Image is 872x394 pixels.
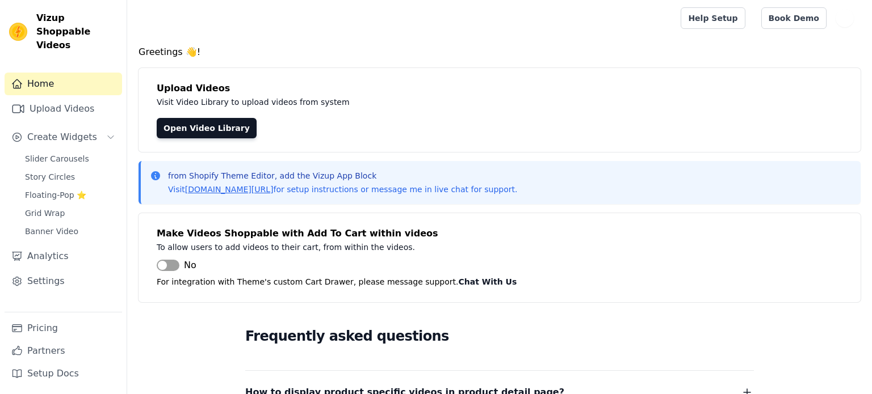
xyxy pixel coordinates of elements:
[25,153,89,164] span: Slider Carousels
[27,130,97,144] span: Create Widgets
[9,23,27,41] img: Vizup
[18,205,122,221] a: Grid Wrap
[5,317,122,340] a: Pricing
[157,82,842,95] h4: Upload Videos
[139,45,861,59] h4: Greetings 👋!
[245,325,754,348] h2: Frequently asked questions
[18,151,122,167] a: Slider Carousels
[5,126,122,149] button: Create Widgets
[18,223,122,239] a: Banner Video
[5,340,122,362] a: Partners
[25,189,86,201] span: Floating-Pop ⭐
[25,226,78,237] span: Banner Video
[168,170,517,181] p: from Shopify Theme Editor, add the Vizup App Block
[761,7,827,29] a: Book Demo
[5,270,122,293] a: Settings
[157,227,842,240] h4: Make Videos Shoppable with Add To Cart within videos
[25,207,65,219] span: Grid Wrap
[157,95,665,109] p: Visit Video Library to upload videos from system
[5,362,122,385] a: Setup Docs
[157,259,196,272] button: No
[185,185,274,194] a: [DOMAIN_NAME][URL]
[18,169,122,185] a: Story Circles
[5,245,122,268] a: Analytics
[5,73,122,95] a: Home
[18,187,122,203] a: Floating-Pop ⭐
[157,118,257,138] a: Open Video Library
[168,184,517,195] p: Visit for setup instructions or message me in live chat for support.
[157,275,842,289] p: For integration with Theme's custom Cart Drawer, please message support.
[184,259,196,272] span: No
[25,171,75,183] span: Story Circles
[5,98,122,120] a: Upload Videos
[36,11,118,52] span: Vizup Shoppable Videos
[459,275,517,289] button: Chat With Us
[681,7,745,29] a: Help Setup
[157,240,665,254] p: To allow users to add videos to their cart, from within the videos.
